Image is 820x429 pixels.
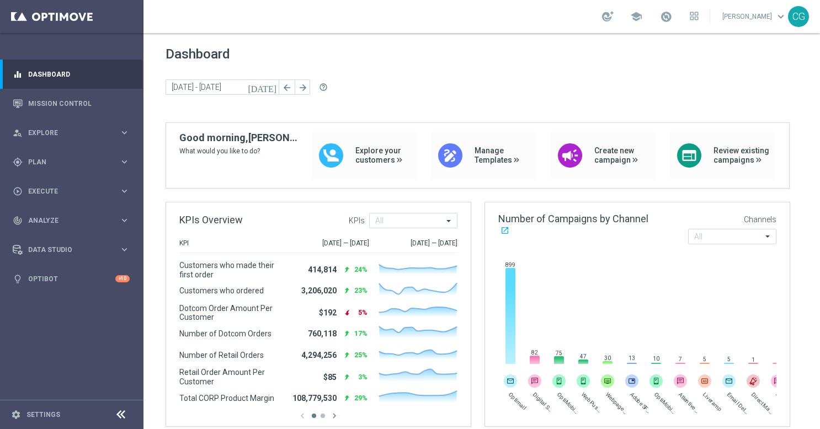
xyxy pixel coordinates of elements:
i: lightbulb [13,274,23,284]
span: Explore [28,130,119,136]
button: gps_fixed Plan keyboard_arrow_right [12,158,130,167]
button: equalizer Dashboard [12,70,130,79]
span: Data Studio [28,246,119,253]
button: Mission Control [12,99,130,108]
div: Execute [13,186,119,196]
a: Settings [26,411,60,418]
button: play_circle_outline Execute keyboard_arrow_right [12,187,130,196]
a: [PERSON_NAME]keyboard_arrow_down [721,8,788,25]
a: Dashboard [28,60,130,89]
i: keyboard_arrow_right [119,186,130,196]
i: equalizer [13,69,23,79]
i: keyboard_arrow_right [119,244,130,255]
div: Dashboard [13,60,130,89]
i: play_circle_outline [13,186,23,196]
div: Mission Control [13,89,130,118]
i: gps_fixed [13,157,23,167]
div: Plan [13,157,119,167]
div: CG [788,6,809,27]
i: keyboard_arrow_right [119,157,130,167]
button: person_search Explore keyboard_arrow_right [12,128,130,137]
div: Data Studio [13,245,119,255]
i: settings [11,410,21,420]
i: person_search [13,128,23,138]
span: Analyze [28,217,119,224]
div: +10 [115,275,130,282]
div: Optibot [13,264,130,293]
a: Optibot [28,264,115,293]
div: Analyze [13,216,119,226]
span: Execute [28,188,119,195]
div: Explore [13,128,119,138]
button: lightbulb Optibot +10 [12,275,130,283]
span: school [630,10,642,23]
i: keyboard_arrow_right [119,127,130,138]
button: Data Studio keyboard_arrow_right [12,245,130,254]
i: track_changes [13,216,23,226]
span: Plan [28,159,119,165]
a: Mission Control [28,89,130,118]
i: keyboard_arrow_right [119,215,130,226]
button: track_changes Analyze keyboard_arrow_right [12,216,130,225]
span: keyboard_arrow_down [775,10,787,23]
